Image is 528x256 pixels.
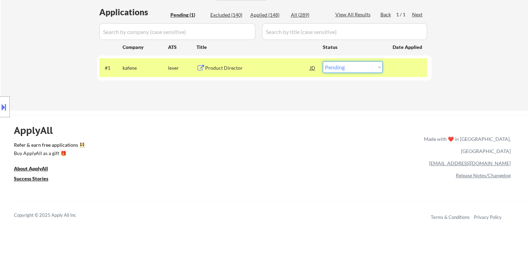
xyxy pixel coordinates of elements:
a: Terms & Conditions [431,214,470,220]
div: Next [412,11,423,18]
input: Search by title (case sensitive) [262,23,427,40]
div: JD [309,61,316,74]
div: Excluded (140) [210,11,245,18]
div: Date Applied [393,44,423,51]
div: Back [380,11,392,18]
div: lever [168,65,196,71]
a: Refer & earn free applications 👯‍♀️ [14,143,279,150]
div: Status [323,41,383,53]
a: Success Stories [14,175,58,184]
div: Pending (1) [170,11,205,18]
div: Made with ❤️ in [GEOGRAPHIC_DATA], [GEOGRAPHIC_DATA] [421,133,511,157]
a: Release Notes/Changelog [456,172,511,178]
div: View All Results [335,11,372,18]
div: All (289) [291,11,326,18]
div: Applications [99,8,168,16]
div: Product Director [205,65,310,71]
div: Title [196,44,316,51]
div: Applied (148) [250,11,285,18]
a: Privacy Policy [474,214,502,220]
u: Success Stories [14,176,48,181]
a: [EMAIL_ADDRESS][DOMAIN_NAME] [429,160,511,166]
div: 1 / 1 [396,11,412,18]
div: Copyright © 2025 Apply All Inc [14,212,94,219]
input: Search by company (case sensitive) [99,23,255,40]
div: ATS [168,44,196,51]
div: Company [123,44,168,51]
div: kafene [123,65,168,71]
